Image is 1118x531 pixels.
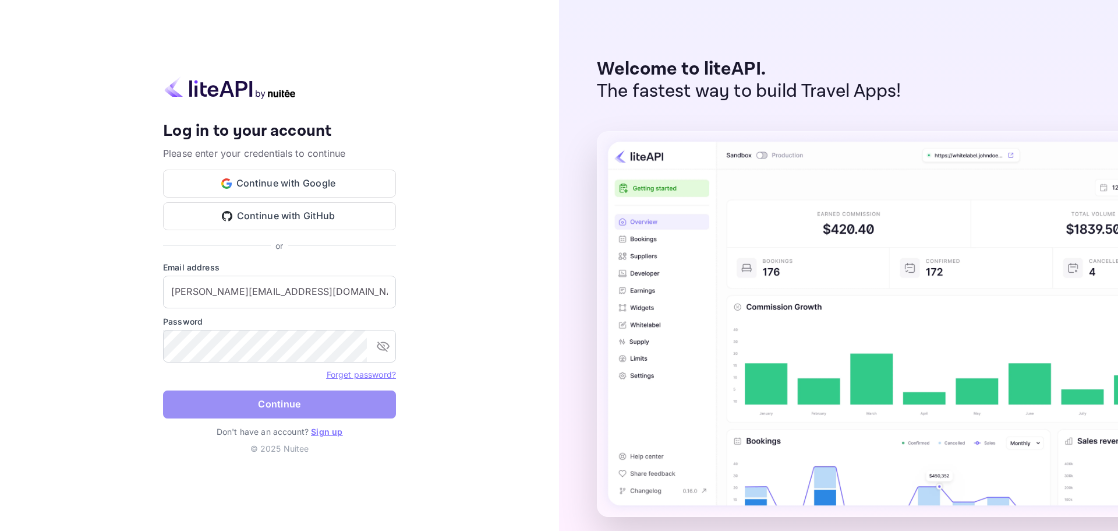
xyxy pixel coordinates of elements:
[163,276,396,308] input: Enter your email address
[163,121,396,142] h4: Log in to your account
[163,391,396,419] button: Continue
[163,315,396,328] label: Password
[163,76,297,99] img: liteapi
[163,425,396,438] p: Don't have an account?
[275,240,283,252] p: or
[163,442,396,455] p: © 2025 Nuitee
[597,80,901,103] p: The fastest way to build Travel Apps!
[163,261,396,273] label: Email address
[597,58,901,80] p: Welcome to liteAPI.
[372,335,395,358] button: toggle password visibility
[311,427,342,437] a: Sign up
[163,170,396,198] button: Continue with Google
[163,202,396,230] button: Continue with GitHub
[163,146,396,160] p: Please enter your credentials to continue
[327,370,396,379] a: Forget password?
[327,368,396,380] a: Forget password?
